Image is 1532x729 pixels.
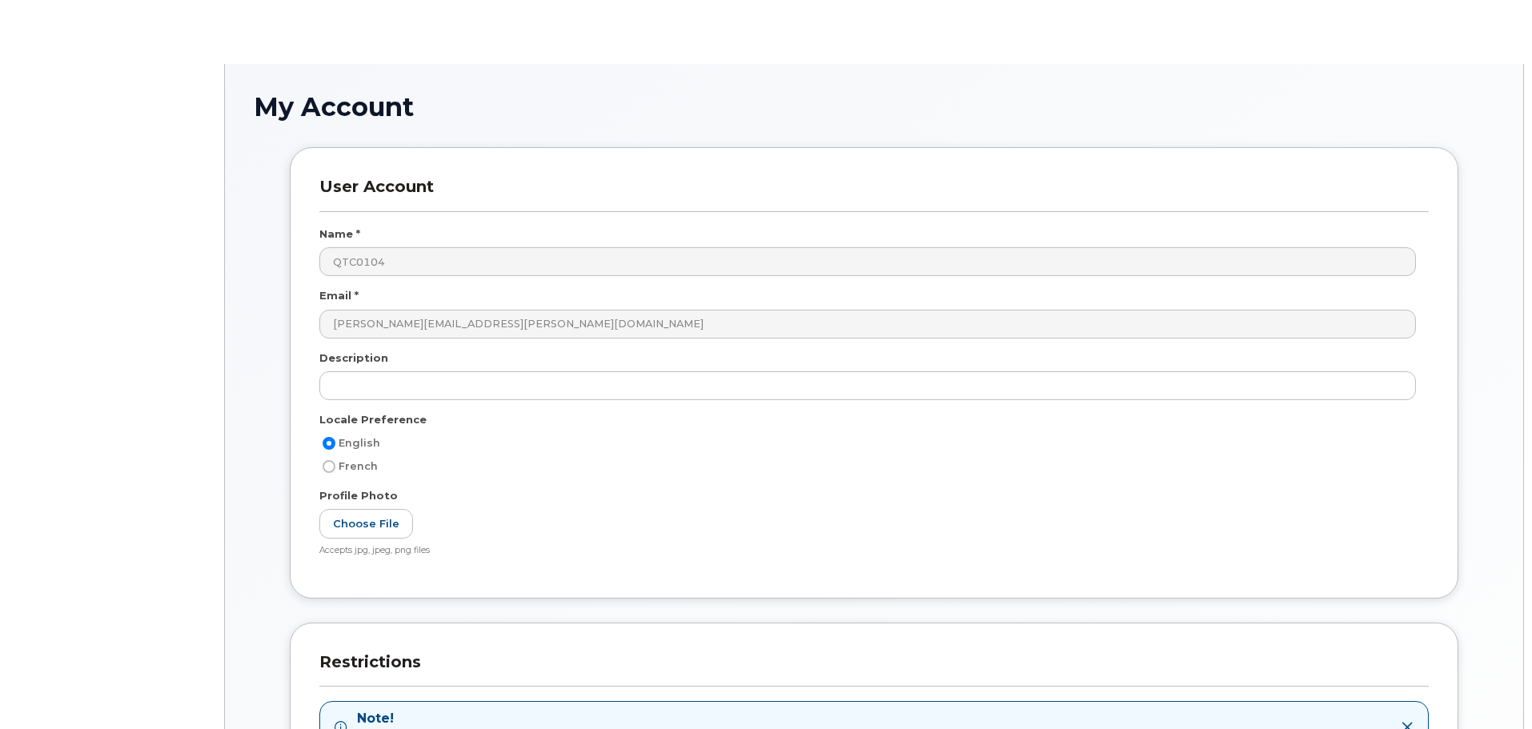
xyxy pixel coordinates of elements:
[319,412,427,427] label: Locale Preference
[339,460,378,472] span: French
[319,545,1416,557] div: Accepts jpg, jpeg, png files
[319,488,398,503] label: Profile Photo
[319,652,1429,687] h3: Restrictions
[323,460,335,473] input: French
[319,226,360,242] label: Name *
[319,350,388,366] label: Description
[319,509,413,539] label: Choose File
[319,288,359,303] label: Email *
[357,710,1051,728] strong: Note!
[339,437,380,449] span: English
[319,177,1429,211] h3: User Account
[323,437,335,450] input: English
[254,93,1494,121] h1: My Account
